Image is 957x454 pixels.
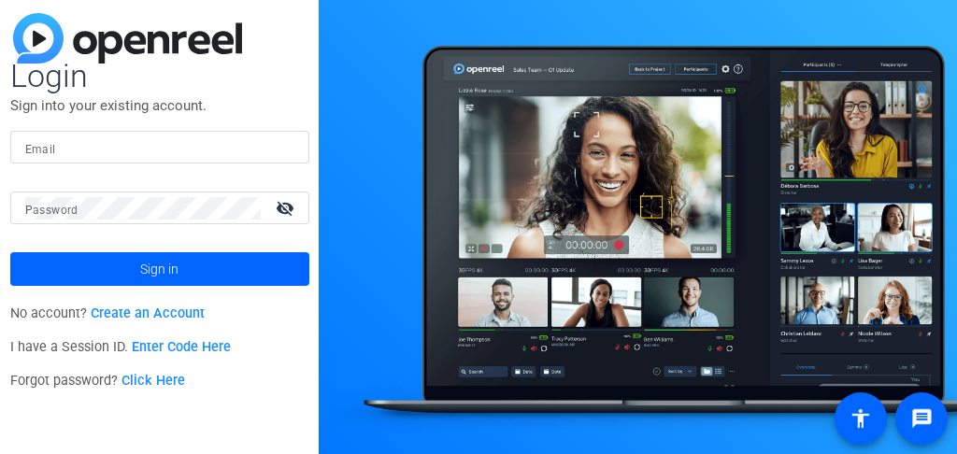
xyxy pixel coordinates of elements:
span: I have a Session ID. [10,339,232,355]
mat-icon: visibility_off [264,194,309,221]
span: No account? [10,305,206,321]
mat-icon: message [910,407,933,430]
button: Sign in [10,252,309,286]
mat-label: Password [25,204,79,217]
a: Click Here [121,373,185,389]
a: Create an Account [91,305,205,321]
mat-icon: accessibility [850,407,872,430]
span: Forgot password? [10,373,186,389]
p: Sign into your existing account. [10,95,309,116]
span: Login [10,56,309,95]
input: Enter Email Address [25,136,294,159]
img: blue-gradient.svg [13,13,242,64]
span: Sign in [140,246,179,292]
a: Enter Code Here [132,339,231,355]
mat-label: Email [25,143,56,156]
